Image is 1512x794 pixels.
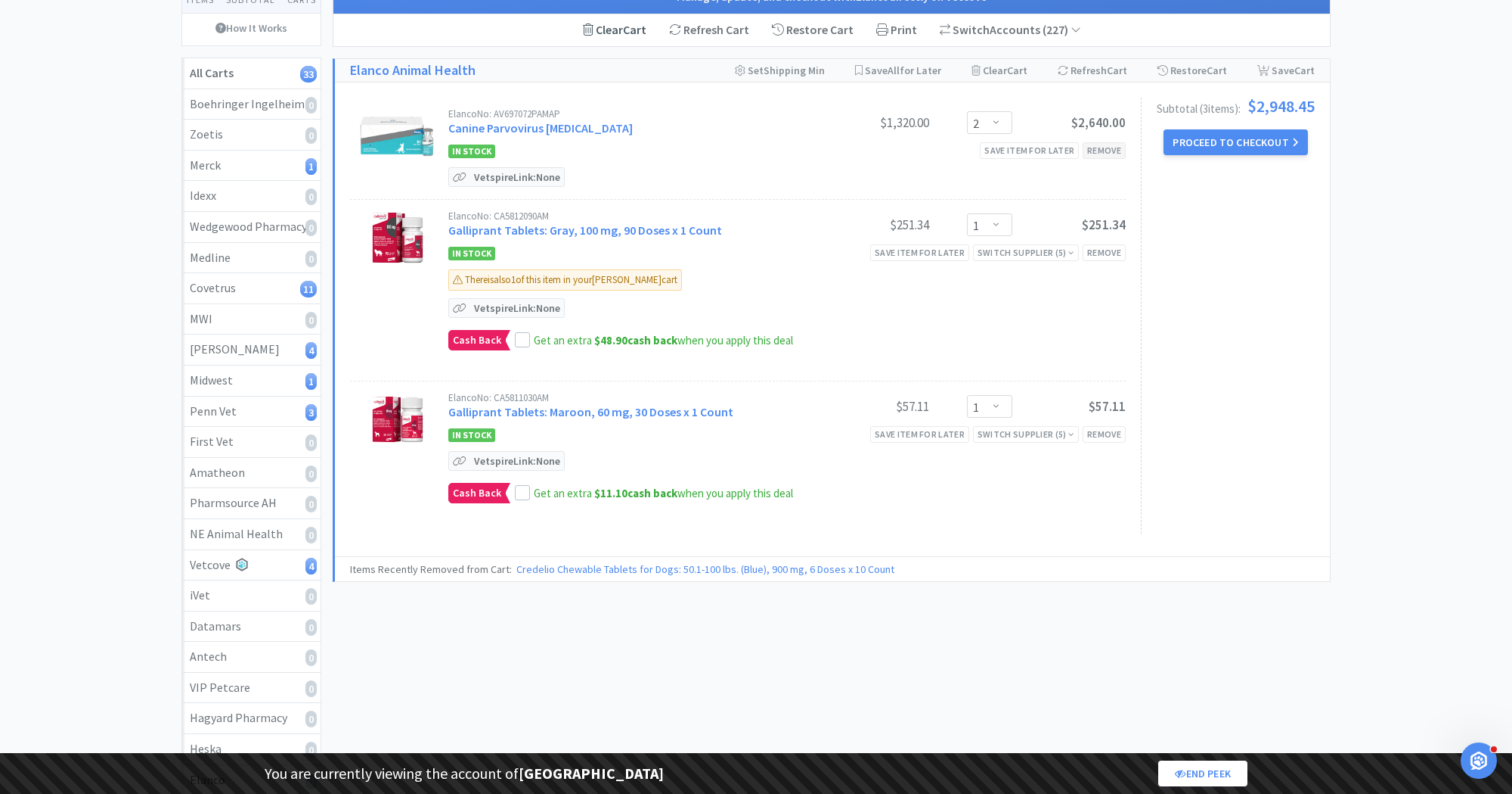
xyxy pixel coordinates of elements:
i: 0 [305,742,317,758]
div: Remove [1083,244,1126,260]
i: 0 [305,527,317,543]
a: Boehringer Ingelheim0 [182,89,321,120]
div: Medline [190,248,313,268]
a: Antech0 [182,642,321,673]
a: Datamars0 [182,612,321,643]
div: Datamars [190,617,313,637]
a: Penn Vet3 [182,397,321,428]
div: There is also 1 of this item in your [PERSON_NAME] cart [448,269,682,291]
span: Cart [1207,64,1227,77]
a: Hagyard Pharmacy0 [182,703,321,734]
div: NE Animal Health [190,525,313,544]
span: $57.11 [1089,398,1126,415]
i: 1 [305,158,317,175]
div: Idexx [190,186,313,206]
div: Hagyard Pharmacy [190,708,313,728]
div: Save [1257,59,1315,82]
a: Credelio Chewable Tablets for Dogs: 50.1-100 lbs. (Blue), 900 mg, 6 Doses x 10 Count [516,562,894,576]
a: Idexx0 [182,181,321,212]
button: Proceed to Checkout [1163,129,1307,155]
div: Elanco No: CA5812090AM [448,211,816,221]
div: $1,320.00 [816,114,929,132]
div: Midwest [190,371,313,391]
div: Pharmsource AH [190,494,313,513]
a: NE Animal Health0 [182,519,321,550]
i: 0 [305,496,317,512]
span: $11.10 [594,486,627,500]
i: 0 [305,588,317,605]
a: Amatheon0 [182,458,321,489]
strong: cash back [594,486,677,500]
div: Refresh Cart [658,14,761,46]
span: All [888,64,900,77]
div: Antech [190,647,313,667]
div: $57.11 [816,397,929,416]
a: Medline0 [182,243,321,274]
div: Save item for later [870,244,969,260]
a: Merck1 [182,151,321,182]
div: Accounts [940,20,1081,40]
i: 4 [305,558,317,574]
div: Subtotal ( 3 item s ): [1157,98,1315,114]
span: $48.90 [594,333,627,347]
div: Wedgewood Pharmacy [190,217,313,237]
div: Zoetis [190,125,313,145]
i: 0 [305,127,317,144]
div: Penn Vet [190,402,313,422]
div: Clear [971,59,1027,82]
img: d0eba660d948443a9bfa82457c54c7e1_632209.png [358,109,436,162]
div: Vetcove [190,556,313,575]
i: 33 [300,66,317,83]
span: Get an extra when you apply this deal [534,333,793,347]
div: Elanco No: AV697072PAMAP [448,109,816,119]
div: VIP Petcare [190,678,313,698]
span: Set [748,64,764,77]
i: 0 [305,251,317,267]
p: You are currently viewing the account of [265,761,664,786]
i: 0 [305,188,317,205]
span: In Stock [448,428,495,442]
div: Remove [1083,426,1126,442]
div: Items Recently Removed from Cart: [335,556,1330,581]
span: Cart [1007,64,1027,77]
a: Elanco Animal Health [350,60,476,82]
a: How It Works [182,14,321,42]
a: All Carts33 [182,58,321,89]
i: 3 [305,404,317,421]
iframe: Intercom live chat [1461,743,1497,779]
div: iVet [190,586,313,606]
a: First Vet0 [182,427,321,458]
div: Restore [1157,59,1227,82]
i: 0 [305,97,317,114]
div: $251.34 [816,216,929,234]
div: Restore Cart [761,14,865,46]
img: afc9a27ba1d74d7baeaac68dc2081481.jpg [371,211,424,264]
i: 11 [300,281,317,297]
div: Save item for later [980,142,1079,158]
div: Switch Supplier ( 5 ) [978,427,1074,441]
div: MWI [190,310,313,329]
a: Pharmsource AH0 [182,488,321,519]
span: Cart [1294,64,1315,77]
span: In Stock [448,247,495,260]
span: Cash Back [449,484,505,503]
a: Zoetis0 [182,120,321,151]
i: 0 [305,680,317,697]
span: Cash Back [449,331,505,350]
span: $251.34 [1082,216,1126,233]
img: ee6c1d9e754a4885b26f244032186f26.jpg [371,393,424,446]
i: 0 [305,619,317,636]
strong: All Carts [190,65,234,80]
div: Merck [190,156,313,176]
i: 0 [305,711,317,727]
p: Vetspire Link: None [470,299,564,317]
a: Canine Parvovirus [MEDICAL_DATA] [448,120,633,135]
a: Vetcove4 [182,550,321,581]
i: 1 [305,373,317,390]
div: Heska [190,740,313,759]
a: Wedgewood Pharmacy0 [182,212,321,243]
div: Elanco No: CA5811030AM [448,393,816,403]
a: [PERSON_NAME]4 [182,335,321,366]
i: 4 [305,342,317,359]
